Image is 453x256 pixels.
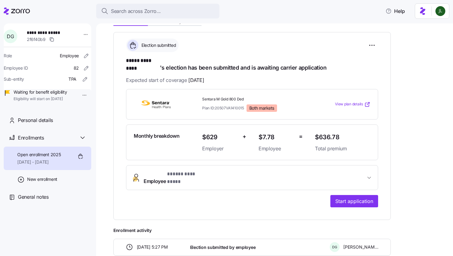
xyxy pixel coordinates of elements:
span: Election submitted [140,42,176,48]
span: $636.78 [315,132,370,142]
span: Start application [335,197,373,205]
button: Start application [330,195,378,207]
span: = [299,132,303,141]
span: Election submitted by employee [190,244,256,250]
span: Enrollments [18,134,44,142]
span: 2f6f40b9 [27,36,46,43]
span: View plan details [335,101,363,107]
span: Enrollment activity [113,227,391,234]
span: Waiting for benefit eligibility [14,89,67,95]
span: $7.78 [259,132,294,142]
a: View plan details [335,101,370,108]
span: + [243,132,246,141]
span: Personal details [18,116,53,124]
span: Search across Zorro... [111,7,161,15]
span: TPA [68,76,76,82]
span: Open enrollment 2025 [17,152,61,158]
span: Expected start of coverage [126,76,204,84]
span: Both markets [249,105,274,111]
span: D G [332,246,337,249]
span: Enrollment [118,19,143,24]
h1: 's election has been submitted and is awaiting carrier application [126,57,378,71]
span: New enrollment [27,176,57,182]
span: Employee [259,145,294,152]
span: D G [7,34,14,39]
span: Employee ID [4,65,28,71]
span: Employer [202,145,238,152]
span: [DATE] - [DATE] [17,159,61,165]
img: d9b9d5af0451fe2f8c405234d2cf2198 [435,6,445,16]
span: Payments [173,19,196,24]
span: Eligibility will start on [DATE] [14,96,67,102]
span: Sub-entity [4,76,24,82]
span: Files [153,19,163,24]
span: Plan ID: 20507VA1410015 [202,105,244,111]
span: 82 [74,65,79,71]
img: Sentara Health Plans [134,97,178,112]
span: $629 [202,132,238,142]
span: General notes [18,193,49,201]
span: Employee [144,170,203,185]
span: Monthly breakdown [134,132,180,140]
span: [PERSON_NAME] [343,244,378,250]
span: Employee [60,53,79,59]
button: Search across Zorro... [96,4,219,18]
span: [DATE] 5:27 PM [137,244,168,250]
span: Help [386,7,405,15]
span: Sentara M Gold 800 Ded [202,97,310,102]
span: Total premium [315,145,370,152]
span: [DATE] [188,76,204,84]
span: Role [4,53,12,59]
button: Help [381,5,410,17]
